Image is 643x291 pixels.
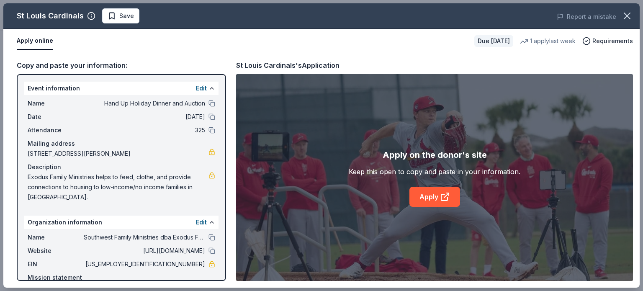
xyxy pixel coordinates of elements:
[28,246,84,256] span: Website
[119,11,134,21] span: Save
[409,187,460,207] a: Apply
[349,167,520,177] div: Keep this open to copy and paste in your information.
[28,98,84,108] span: Name
[102,8,139,23] button: Save
[84,246,205,256] span: [URL][DOMAIN_NAME]
[28,112,84,122] span: Date
[28,273,215,283] div: Mission statement
[28,259,84,269] span: EIN
[17,60,226,71] div: Copy and paste your information:
[84,112,205,122] span: [DATE]
[592,36,633,46] span: Requirements
[28,172,208,202] span: Exodus Family Ministries helps to feed, clothe, and provide connections to housing to low-income/...
[84,232,205,242] span: Southwest Family Ministries dba Exodus Family Ministries
[474,35,513,47] div: Due [DATE]
[557,12,616,22] button: Report a mistake
[196,83,207,93] button: Edit
[84,259,205,269] span: [US_EMPLOYER_IDENTIFICATION_NUMBER]
[196,217,207,227] button: Edit
[84,98,205,108] span: Hand Up Holiday Dinner and Auction
[520,36,576,46] div: 1 apply last week
[17,32,53,50] button: Apply online
[28,149,208,159] span: [STREET_ADDRESS][PERSON_NAME]
[28,125,84,135] span: Attendance
[28,162,215,172] div: Description
[28,232,84,242] span: Name
[383,148,487,162] div: Apply on the donor's site
[24,82,219,95] div: Event information
[582,36,633,46] button: Requirements
[84,125,205,135] span: 325
[24,216,219,229] div: Organization information
[28,139,215,149] div: Mailing address
[17,9,84,23] div: St Louis Cardinals
[236,60,340,71] div: St Louis Cardinals's Application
